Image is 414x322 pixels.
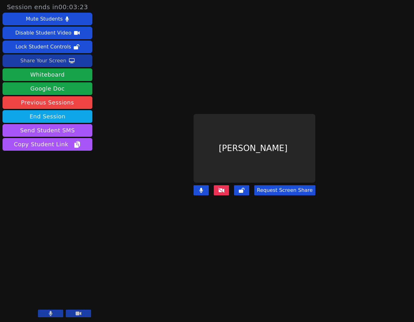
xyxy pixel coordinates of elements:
[3,27,92,39] button: Disable Student Video
[3,41,92,53] button: Lock Student Controls
[3,138,92,151] button: Copy Student Link
[15,42,71,52] div: Lock Student Controls
[59,3,88,11] time: 00:03:23
[7,3,88,11] span: Session ends in
[194,114,315,182] div: [PERSON_NAME]
[14,140,81,149] span: Copy Student Link
[254,185,315,195] button: Request Screen Share
[3,13,92,25] button: Mute Students
[15,28,71,38] div: Disable Student Video
[26,14,63,24] div: Mute Students
[20,56,66,66] div: Share Your Screen
[3,68,92,81] button: Whiteboard
[3,96,92,109] a: Previous Sessions
[3,110,92,123] button: End Session
[3,82,92,95] a: Google Doc
[3,124,92,137] button: Send Student SMS
[3,54,92,67] button: Share Your Screen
